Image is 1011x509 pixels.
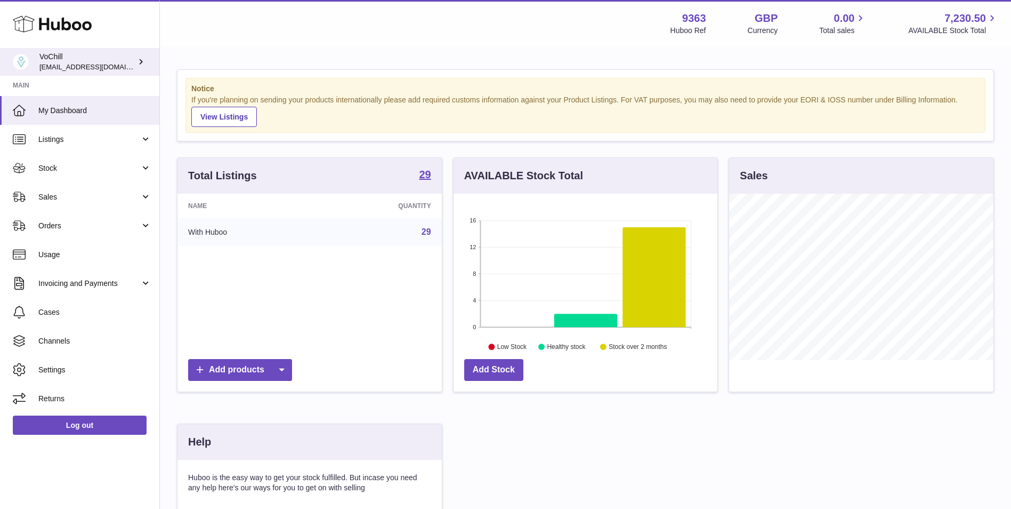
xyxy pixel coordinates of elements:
td: With Huboo [177,218,317,246]
span: Total sales [819,26,867,36]
a: Add Stock [464,359,523,381]
span: Usage [38,250,151,260]
text: 8 [473,271,476,277]
a: 7,230.50 AVAILABLE Stock Total [908,11,998,36]
a: Add products [188,359,292,381]
text: 12 [470,244,476,250]
span: Listings [38,134,140,145]
a: Log out [13,416,147,435]
span: Channels [38,336,151,346]
span: Invoicing and Payments [38,279,140,289]
th: Quantity [317,194,441,218]
span: AVAILABLE Stock Total [908,26,998,36]
span: 0.00 [834,11,855,26]
span: [EMAIL_ADDRESS][DOMAIN_NAME] [39,62,157,71]
strong: 9363 [682,11,706,26]
text: 16 [470,217,476,224]
a: 29 [422,227,431,236]
span: Settings [38,365,151,375]
div: Currency [748,26,778,36]
span: Sales [38,192,140,202]
a: View Listings [191,107,257,127]
a: 0.00 Total sales [819,11,867,36]
img: internalAdmin-9363@internal.huboo.com [13,54,29,70]
span: Cases [38,307,151,317]
h3: AVAILABLE Stock Total [464,169,583,183]
span: 7,230.50 [944,11,986,26]
h3: Total Listings [188,169,257,183]
a: 29 [419,169,431,182]
span: Returns [38,394,151,404]
div: VoChill [39,52,135,72]
p: Huboo is the easy way to get your stock fulfilled. But incase you need any help here's our ways f... [188,473,431,493]
text: 4 [473,297,476,304]
strong: GBP [755,11,778,26]
h3: Help [188,435,211,449]
span: Orders [38,221,140,231]
div: If you're planning on sending your products internationally please add required customs informati... [191,95,980,127]
strong: Notice [191,84,980,94]
text: 0 [473,324,476,330]
span: My Dashboard [38,106,151,116]
text: Stock over 2 months [609,343,667,351]
th: Name [177,194,317,218]
text: Healthy stock [547,343,586,351]
strong: 29 [419,169,431,180]
h3: Sales [740,169,767,183]
span: Stock [38,163,140,173]
div: Huboo Ref [670,26,706,36]
text: Low Stock [497,343,527,351]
